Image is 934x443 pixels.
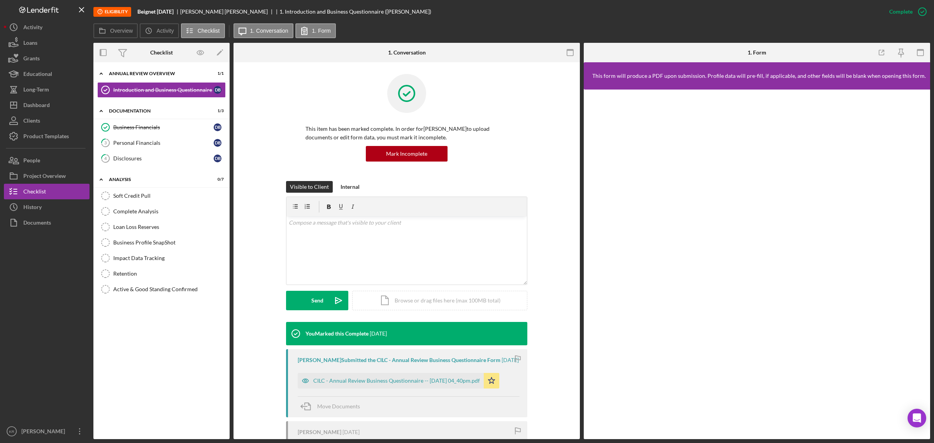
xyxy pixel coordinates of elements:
label: 1. Conversation [250,28,288,34]
div: Personal Financials [113,140,214,146]
a: 3Personal FinancialsDB [97,135,226,151]
button: KR[PERSON_NAME] [4,424,90,439]
div: Loan Loss Reserves [113,224,225,230]
div: Send [311,291,323,310]
a: Business FinancialsDB [97,120,226,135]
button: Complete [881,4,930,19]
text: KR [9,429,14,434]
div: [PERSON_NAME] Submitted the CILC - Annual Review Business Questionnaire Form [298,357,500,363]
button: CILC - Annual Review Business Questionnaire -- [DATE] 04_40pm.pdf [298,373,499,389]
div: D B [214,86,221,94]
div: 0 / 7 [210,177,224,182]
div: You Marked this Complete [305,330,369,337]
div: [PERSON_NAME] [298,429,341,435]
button: Send [286,291,348,310]
div: Visible to Client [290,181,329,193]
div: D B [214,123,221,131]
a: 4DisclosuresDB [97,151,226,166]
time: 2025-09-22 20:40 [502,357,519,363]
div: Impact Data Tracking [113,255,225,261]
div: Business Financials [113,124,214,130]
div: [PERSON_NAME] [PERSON_NAME] [180,9,274,15]
a: Business Profile SnapShot [97,235,226,250]
button: Activity [140,23,179,38]
button: Internal [337,181,363,193]
a: Active & Good Standing Confirmed [97,281,226,297]
div: 1. Introduction and Business Questionnaire ([PERSON_NAME]) [279,9,431,15]
div: D B [214,155,221,162]
button: Move Documents [298,397,368,416]
label: 1. Form [312,28,331,34]
div: Documentation [109,109,204,113]
div: Annual Review Overview [109,71,204,76]
div: 1. Conversation [388,49,426,56]
a: Loan Loss Reserves [97,219,226,235]
div: Checklist [150,49,173,56]
div: This stage is no longer available as part of the standard workflow for Small Business Annual Revi... [93,7,131,17]
div: Introduction and Business Questionnaire [113,87,214,93]
a: Retention [97,266,226,281]
a: Introduction and Business QuestionnaireDB [97,82,226,98]
div: Soft Credit Pull [113,193,225,199]
span: Move Documents [317,403,360,410]
tspan: 4 [104,156,107,161]
div: Eligibility [93,7,131,17]
label: Activity [156,28,174,34]
button: Visible to Client [286,181,333,193]
a: Complete Analysis [97,204,226,219]
label: Checklist [198,28,220,34]
div: Complete [889,4,913,19]
a: Impact Data Tracking [97,250,226,266]
div: Disclosures [113,155,214,162]
button: Overview [93,23,138,38]
iframe: Lenderfit form [592,97,923,431]
div: Mark Incomplete [386,146,427,162]
tspan: 3 [104,140,107,145]
time: 2025-09-22 20:08 [342,429,360,435]
button: Mark Incomplete [366,146,448,162]
div: Retention [113,271,225,277]
div: Active & Good Standing Confirmed [113,286,225,292]
time: 2025-09-22 21:33 [370,330,387,337]
div: D B [214,139,221,147]
div: 1 / 3 [210,109,224,113]
div: [PERSON_NAME] [19,424,70,441]
button: Checklist [181,23,225,38]
div: CILC - Annual Review Business Questionnaire -- [DATE] 04_40pm.pdf [313,378,480,384]
div: 1 / 1 [210,71,224,76]
div: 1. Form [748,49,766,56]
div: Open Intercom Messenger [908,409,926,427]
button: 1. Form [295,23,336,38]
